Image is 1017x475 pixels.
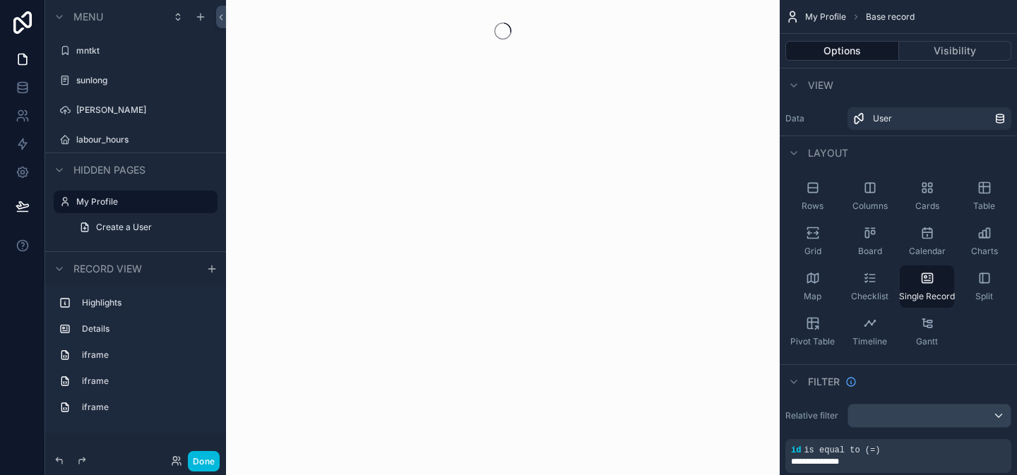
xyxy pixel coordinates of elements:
[76,104,209,116] label: [PERSON_NAME]
[71,216,218,239] a: Create a User
[188,451,220,471] button: Done
[73,163,145,177] span: Hidden pages
[45,285,226,433] div: scrollable content
[785,113,842,124] label: Data
[899,291,955,302] span: Single Record
[808,375,840,389] span: Filter
[808,146,848,160] span: Layout
[957,265,1011,308] button: Split
[76,45,209,56] label: mntkt
[785,311,840,353] button: Pivot Table
[82,349,206,361] label: iframe
[957,175,1011,217] button: Table
[804,291,821,302] span: Map
[785,410,842,421] label: Relative filter
[802,200,823,212] span: Rows
[76,134,209,145] label: labour_hours
[805,11,846,23] span: My Profile
[843,220,897,263] button: Board
[76,75,209,86] label: sunlong
[973,200,995,212] span: Table
[900,220,954,263] button: Calendar
[909,246,946,257] span: Calendar
[82,323,206,335] label: Details
[899,41,1012,61] button: Visibility
[808,78,833,92] span: View
[804,246,821,257] span: Grid
[82,402,206,413] label: iframe
[843,311,897,353] button: Timeline
[804,445,880,455] span: is equal to (=)
[852,200,888,212] span: Columns
[858,246,882,257] span: Board
[785,175,840,217] button: Rows
[785,220,840,263] button: Grid
[82,375,206,387] label: iframe
[900,311,954,353] button: Gantt
[76,196,209,208] label: My Profile
[73,262,142,276] span: Record view
[82,297,206,308] label: Highlights
[866,11,915,23] span: Base record
[900,175,954,217] button: Cards
[957,220,1011,263] button: Charts
[971,246,998,257] span: Charts
[785,265,840,308] button: Map
[915,200,939,212] span: Cards
[843,265,897,308] button: Checklist
[790,336,835,347] span: Pivot Table
[873,113,892,124] span: User
[96,222,152,233] span: Create a User
[843,175,897,217] button: Columns
[916,336,938,347] span: Gantt
[900,265,954,308] button: Single Record
[791,445,801,455] span: id
[847,107,1011,130] a: User
[851,291,888,302] span: Checklist
[975,291,993,302] span: Split
[73,10,103,24] span: Menu
[852,336,887,347] span: Timeline
[785,41,899,61] button: Options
